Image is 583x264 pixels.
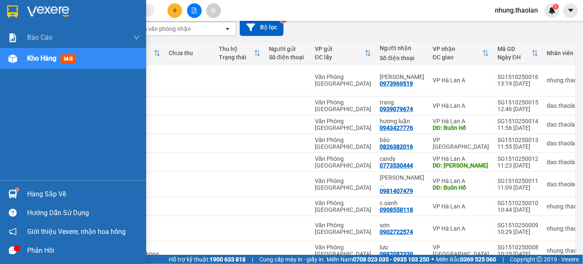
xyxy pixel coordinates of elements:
div: Hàng sắp về [27,188,140,201]
div: Văn Phòng [GEOGRAPHIC_DATA] [315,178,371,191]
span: ⚪️ [431,258,434,261]
div: candy [380,155,424,162]
div: 0943427776 [380,124,413,131]
div: Người nhận [380,45,424,51]
span: Cung cấp máy in - giấy in: [259,255,324,264]
li: In ngày: 13:19 15/10 [4,62,96,74]
span: message [9,246,17,254]
img: solution-icon [8,33,17,42]
div: hoàng vân [380,74,424,80]
strong: 0369 525 060 [460,256,496,263]
span: | [502,255,504,264]
div: VP Hà Lan A [433,118,489,124]
span: | [252,255,253,264]
sup: 1 [16,188,18,191]
div: ĐC lấy [315,54,365,61]
div: DĐ: Buôn Hồ [433,184,489,191]
div: trang [380,99,424,106]
div: VP gửi [315,46,365,52]
th: Toggle SortBy [311,42,375,64]
div: SG1510250010 [497,200,538,206]
div: sơn [380,222,424,228]
div: 0908558118 [380,206,413,213]
span: copyright [537,256,542,262]
div: 10:25 [DATE] [497,251,538,257]
div: Chưa thu [169,50,210,56]
div: 0939079674 [380,106,413,112]
strong: 1900 633 818 [210,256,246,263]
div: Thu hộ [219,46,254,52]
span: Kho hàng [27,54,56,62]
div: Văn Phòng [GEOGRAPHIC_DATA] [315,244,371,257]
div: VP [GEOGRAPHIC_DATA] [433,244,489,257]
div: Văn Phòng [GEOGRAPHIC_DATA] [315,155,371,169]
button: aim [206,3,221,18]
div: Số điện thoại [380,55,424,61]
div: Hướng dẫn sử dụng [27,207,140,219]
div: Văn Phòng [GEOGRAPHIC_DATA] [315,74,371,87]
button: file-add [187,3,202,18]
button: Bộ lọc [240,19,284,36]
th: Toggle SortBy [215,42,265,64]
strong: 0708 023 035 - 0935 103 250 [353,256,429,263]
div: 13:19 [DATE] [497,80,538,87]
span: file-add [191,8,197,13]
div: ĐC giao [433,54,482,61]
span: question-circle [9,209,17,217]
span: Giới thiệu Vexere, nhận hoa hồng [27,226,126,237]
div: kim ngân (vinh) [380,174,424,188]
div: 10:29 [DATE] [497,228,538,235]
div: 0981407479 [380,188,413,194]
button: plus [167,3,182,18]
span: down [133,34,140,41]
span: Miền Nam [327,255,429,264]
div: lưu [380,244,424,251]
div: 0982082339 [380,251,413,257]
div: SG1510250008 [497,244,538,251]
span: notification [9,228,17,236]
span: caret-down [567,7,575,14]
th: Toggle SortBy [428,42,493,64]
div: VP nhận [433,46,482,52]
div: Văn Phòng [GEOGRAPHIC_DATA] [315,99,371,112]
div: 0826382016 [380,143,413,150]
span: 1 [554,4,557,10]
div: 11:56 [DATE] [497,124,538,131]
div: Trạng thái [219,54,254,61]
div: SG1510250014 [497,118,538,124]
div: 0773530444 [380,162,413,169]
div: SG1510250009 [497,222,538,228]
button: caret-down [563,3,578,18]
div: bảo [380,137,424,143]
th: Toggle SortBy [493,42,542,64]
div: 11:09 [DATE] [497,184,538,191]
img: icon-new-feature [548,7,556,14]
div: Văn Phòng [GEOGRAPHIC_DATA] [315,222,371,235]
div: DĐ: Buôn Hồ [433,124,489,131]
div: 11:23 [DATE] [497,162,538,169]
span: Báo cáo [27,32,52,43]
div: hương luận [380,118,424,124]
span: plus [172,8,178,13]
div: VP Hà Lan A [433,77,489,84]
div: 0973969519 [380,80,413,87]
sup: 1 [553,4,559,10]
div: SG1510250013 [497,137,538,143]
div: Văn Phòng [GEOGRAPHIC_DATA] [315,118,371,131]
div: SG1510250016 [497,74,538,80]
div: VP Hà Lan A [433,102,489,109]
div: Ngày ĐH [497,54,532,61]
div: 10:44 [DATE] [497,206,538,213]
div: SG1510250015 [497,99,538,106]
div: c.oanh [380,200,424,206]
div: Phản hồi [27,244,140,257]
img: logo-vxr [7,5,18,18]
div: 12:46 [DATE] [497,106,538,112]
img: warehouse-icon [8,190,17,198]
li: Thảo Lan [4,50,96,62]
svg: open [224,25,231,32]
div: VP Hà Lan A [433,155,489,162]
span: ... [380,181,385,188]
div: SG1510250012 [497,155,538,162]
div: VP Hà Lan A [433,178,489,184]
